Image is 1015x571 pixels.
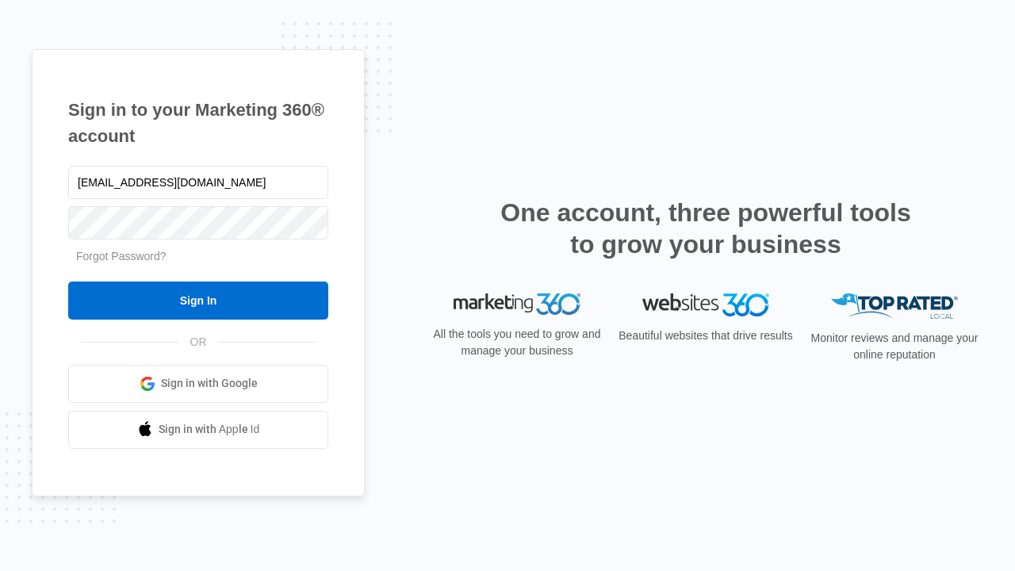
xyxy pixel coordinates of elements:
[617,328,795,344] p: Beautiful websites that drive results
[76,250,167,263] a: Forgot Password?
[68,411,328,449] a: Sign in with Apple Id
[806,330,983,363] p: Monitor reviews and manage your online reputation
[68,97,328,149] h1: Sign in to your Marketing 360® account
[68,282,328,320] input: Sign In
[159,421,260,438] span: Sign in with Apple Id
[161,375,258,392] span: Sign in with Google
[496,197,916,260] h2: One account, three powerful tools to grow your business
[428,326,606,359] p: All the tools you need to grow and manage your business
[454,293,580,316] img: Marketing 360
[179,334,218,351] span: OR
[68,166,328,199] input: Email
[68,365,328,403] a: Sign in with Google
[831,293,958,320] img: Top Rated Local
[642,293,769,316] img: Websites 360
